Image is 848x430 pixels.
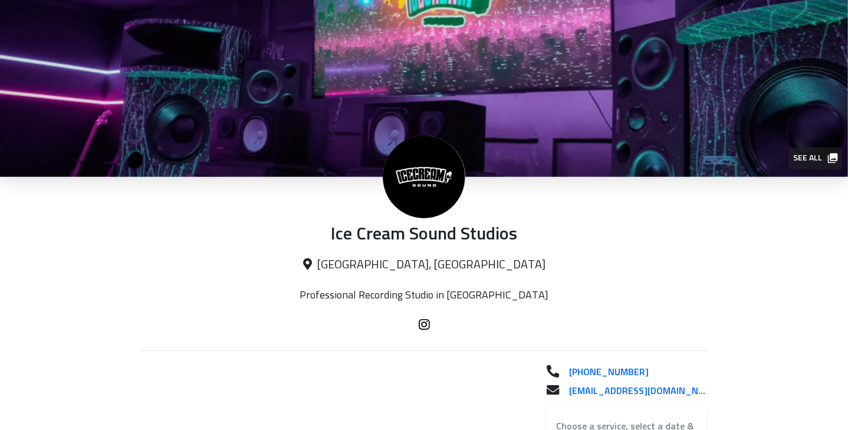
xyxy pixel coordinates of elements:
[142,224,707,246] p: Ice Cream Sound Studios
[788,147,842,169] button: See all
[383,136,465,218] img: Ice Cream Sound Studios
[142,258,707,273] p: [GEOGRAPHIC_DATA], [GEOGRAPHIC_DATA]
[560,365,706,379] a: [PHONE_NUMBER]
[560,384,706,398] a: [EMAIL_ADDRESS][DOMAIN_NAME]
[793,151,836,166] span: See all
[282,289,565,302] p: Professional Recording Studio in [GEOGRAPHIC_DATA]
